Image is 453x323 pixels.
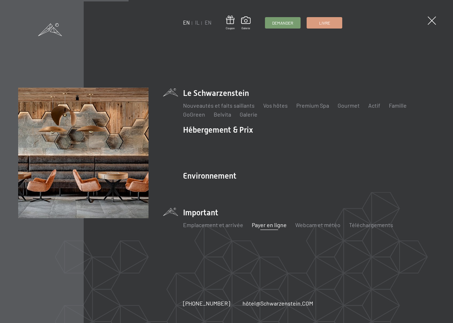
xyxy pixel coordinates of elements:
a: hôtel@Schwarzenstein.COM [243,299,313,307]
a: Livre [307,17,342,28]
a: Vos hôtes [263,102,288,109]
a: Galerie [241,16,251,30]
a: Webcam et météo [295,221,340,228]
span: Demander [272,20,293,26]
a: Nouveautés et faits saillants [183,102,255,109]
a: GoGreen [183,111,205,118]
a: Payer en ligne [252,221,287,228]
a: Coupon [226,16,235,30]
a: Actif [368,102,380,109]
a: Famille [389,102,407,109]
img: Wellnesshotels - Bar - Spieltische - Kinderunterhaltung [18,88,149,218]
span: [PHONE_NUMBER] [183,300,230,307]
a: [PHONE_NUMBER] [183,299,230,307]
font: Schwarzenstein. [260,300,302,307]
span: Coupon [226,26,235,30]
a: Galerie [240,111,257,118]
a: Premium Spa [296,102,329,109]
a: EN [205,20,212,26]
a: Gourmet [338,102,360,109]
a: Téléchargements [349,221,393,228]
font: hôtel@ [243,300,260,307]
font: COM [302,300,313,307]
a: IL [195,20,199,26]
a: Emplacement et arrivée [183,221,243,228]
a: EN [183,20,190,26]
span: Livre [319,20,330,26]
a: Demander [265,17,300,28]
span: Galerie [241,26,251,30]
a: Belvita [214,111,231,118]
